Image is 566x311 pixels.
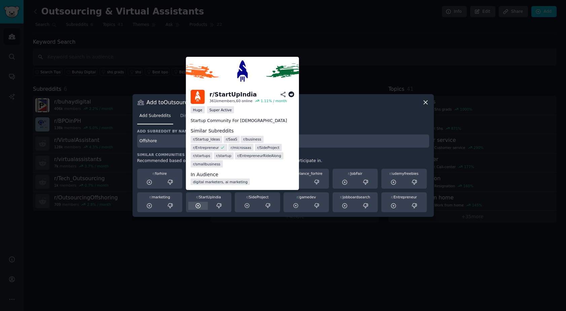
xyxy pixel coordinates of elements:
span: r/ [196,195,199,199]
div: Recommended based on communities that members of your audience also participate in. [137,158,429,164]
span: r/ Entrepreneur [193,145,219,150]
span: r/ [389,171,392,176]
p: Startup Community For [DEMOGRAPHIC_DATA] [191,118,294,124]
div: gamedev [286,195,327,199]
span: r/ business [243,137,261,142]
span: r/ [149,195,152,199]
span: Add Subreddits [140,113,171,119]
a: Discover Communities [178,111,229,124]
div: Huge [191,106,205,113]
span: r/ startup [216,153,231,158]
div: jobboardsearch [335,195,376,199]
span: r/ [153,171,155,176]
div: udemyfreebies [384,171,424,176]
h3: Add to Outsourcing & Virtual Assistants [147,99,250,106]
div: freelance_forhire [286,171,327,176]
img: Startup Space For Indians [186,57,299,85]
div: Entrepreneur [384,195,424,199]
div: r/ StartUpIndia [210,90,257,99]
h3: Similar Communities [137,152,429,157]
dt: In Audience [191,171,294,178]
div: StartUpIndia [188,195,229,199]
span: Discover Communities [180,113,227,119]
span: r/ [348,171,350,176]
input: Enter subreddit name and press enter [137,134,429,148]
span: r/ SideProject [257,145,279,150]
div: SideProject [237,195,278,199]
dt: Similar Subreddits [191,127,294,134]
span: r/ [246,195,249,199]
span: r/ smallbusiness [193,162,221,166]
div: forhire [140,171,180,176]
span: r/ startups [193,153,210,158]
span: r/ microsaas [231,145,251,150]
span: r/ [297,195,299,199]
img: StartUpIndia [191,90,205,104]
span: r/ [391,195,394,199]
span: r/ Startup_Ideas [193,137,220,142]
div: 361k members, 60 online [210,99,253,103]
span: r/ EntrepreneurRideAlong [237,153,281,158]
span: r/ SaaS [226,137,237,142]
div: JobFair [335,171,376,176]
h3: Add subreddit by name [137,129,429,133]
span: r/ [340,195,343,199]
div: 1.11 % / month [261,99,287,103]
a: Add Subreddits [137,111,173,124]
a: digital marketers, ai marketing [191,179,250,185]
div: Super Active [207,106,234,113]
div: marketing [140,195,180,199]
